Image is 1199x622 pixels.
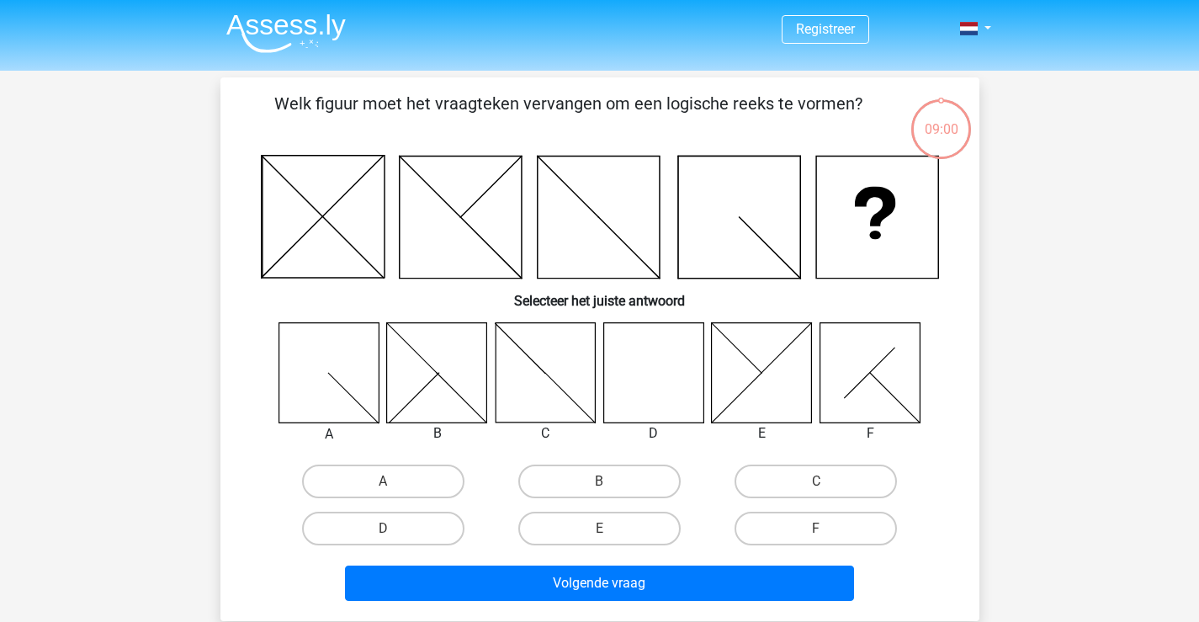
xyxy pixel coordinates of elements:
label: C [735,465,897,498]
p: Welk figuur moet het vraagteken vervangen om een logische reeks te vormen? [247,91,889,141]
div: A [266,424,393,444]
img: Assessly [226,13,346,53]
label: F [735,512,897,545]
a: Registreer [796,21,855,37]
label: E [518,512,681,545]
div: D [591,423,718,444]
div: B [374,423,501,444]
div: E [698,423,825,444]
button: Volgende vraag [345,566,854,601]
label: B [518,465,681,498]
label: D [302,512,464,545]
div: 09:00 [910,98,973,140]
div: F [807,423,934,444]
div: C [482,423,609,444]
h6: Selecteer het juiste antwoord [247,279,952,309]
label: A [302,465,464,498]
